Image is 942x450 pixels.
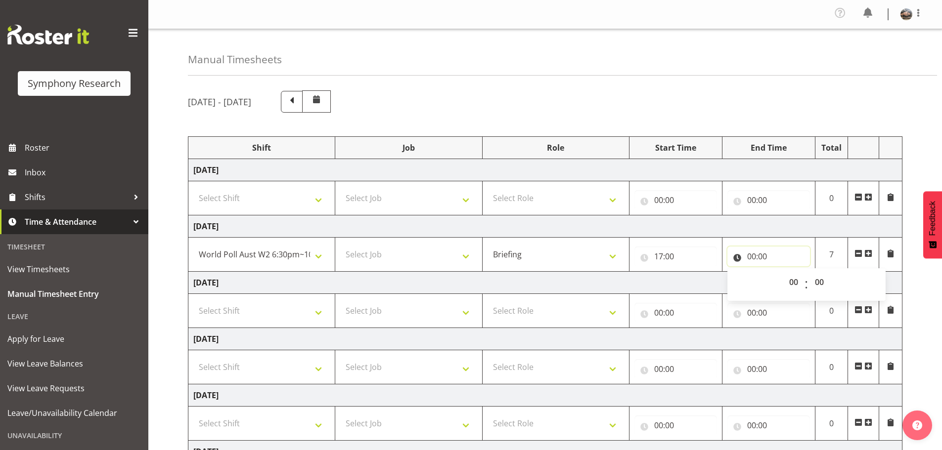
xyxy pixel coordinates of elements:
[25,190,129,205] span: Shifts
[7,286,141,301] span: Manual Timesheet Entry
[25,165,143,180] span: Inbox
[912,420,922,430] img: help-xxl-2.png
[727,142,810,154] div: End Time
[28,76,121,91] div: Symphony Research
[188,159,902,181] td: [DATE]
[805,272,808,297] span: :
[2,257,146,282] a: View Timesheets
[7,262,141,277] span: View Timesheets
[7,381,141,396] span: View Leave Requests
[815,238,848,272] td: 7
[815,294,848,328] td: 0
[7,331,141,346] span: Apply for Leave
[188,384,902,407] td: [DATE]
[815,407,848,441] td: 0
[188,215,902,238] td: [DATE]
[2,401,146,425] a: Leave/Unavailability Calendar
[815,350,848,384] td: 0
[7,25,89,44] img: Rosterit website logo
[2,237,146,257] div: Timesheet
[2,306,146,327] div: Leave
[820,142,843,154] div: Total
[928,201,937,236] span: Feedback
[2,425,146,446] div: Unavailability
[188,96,251,107] h5: [DATE] - [DATE]
[25,140,143,155] span: Roster
[634,190,717,210] input: Click to select...
[188,272,902,294] td: [DATE]
[2,327,146,351] a: Apply for Leave
[634,359,717,379] input: Click to select...
[634,246,717,266] input: Click to select...
[634,415,717,435] input: Click to select...
[188,328,902,350] td: [DATE]
[188,54,282,65] h4: Manual Timesheets
[727,303,810,323] input: Click to select...
[923,191,942,258] button: Feedback - Show survey
[634,142,717,154] div: Start Time
[193,142,330,154] div: Shift
[340,142,477,154] div: Job
[900,8,912,20] img: lindsay-holland6d975a4b06d72750adc3751bbfb7dc9f.png
[727,415,810,435] input: Click to select...
[815,181,848,215] td: 0
[2,282,146,306] a: Manual Timesheet Entry
[727,359,810,379] input: Click to select...
[2,351,146,376] a: View Leave Balances
[727,246,810,266] input: Click to select...
[634,303,717,323] input: Click to select...
[2,376,146,401] a: View Leave Requests
[7,406,141,420] span: Leave/Unavailability Calendar
[25,214,129,229] span: Time & Attendance
[727,190,810,210] input: Click to select...
[7,356,141,371] span: View Leave Balances
[488,142,624,154] div: Role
